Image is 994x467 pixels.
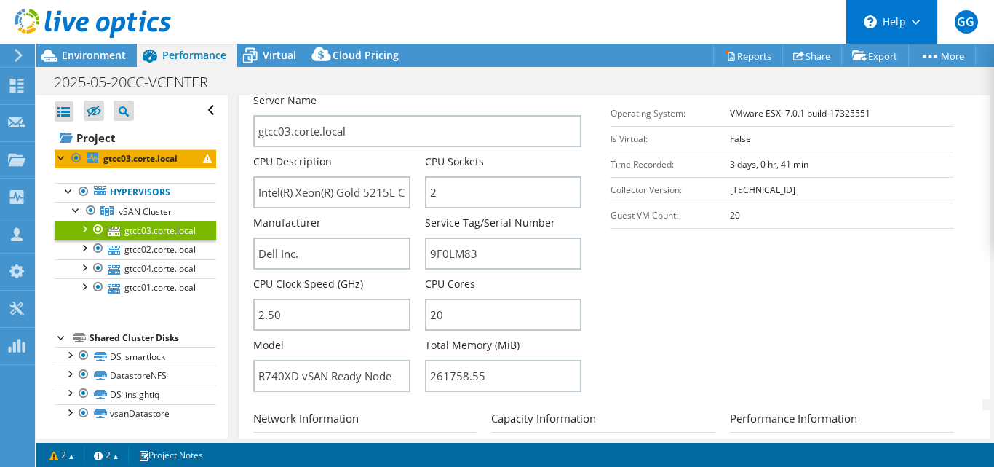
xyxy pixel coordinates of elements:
a: DS_smartlock [55,347,216,366]
label: Server Name [253,93,317,108]
b: [TECHNICAL_ID] [730,184,795,196]
div: Shared Cluster Disks [90,329,216,347]
a: gtcc03.corte.local [55,221,216,240]
a: 2 [84,446,129,464]
a: gtcc03.corte.local [55,149,216,168]
b: False [730,133,751,145]
label: Manufacturer [253,216,321,230]
td: Time Recorded: [611,152,730,177]
a: DS_insightiq [55,385,216,404]
h3: Network Information [253,410,477,433]
span: Performance [162,48,226,62]
b: 3 days, 0 hr, 41 min [730,158,808,170]
td: Is Virtual: [611,126,730,152]
span: Virtual [263,48,296,62]
a: Reports [713,44,783,67]
a: gtcc04.corte.local [55,259,216,278]
span: GG [955,10,978,34]
a: Export [841,44,909,67]
label: Total Memory (MiB) [425,338,520,353]
h3: Capacity Information [491,410,715,433]
span: Cloud Pricing [333,48,399,62]
label: CPU Sockets [425,154,484,169]
b: gtcc03.corte.local [103,152,178,165]
svg: \n [864,15,877,28]
label: CPU Cores [425,277,475,291]
a: vsanDatastore [55,404,216,423]
h3: Performance Information [730,410,953,433]
b: 20 [730,209,740,221]
span: Environment [62,48,126,62]
a: vSAN Cluster [55,202,216,221]
a: Project [55,126,216,149]
a: DatastoreNFS [55,366,216,385]
a: More [908,44,976,67]
a: Project Notes [128,446,213,464]
a: Hypervisors [55,183,216,202]
td: Collector Version: [611,177,730,203]
td: Guest VM Count: [611,203,730,228]
label: CPU Description [253,154,332,169]
a: Share [782,44,842,67]
td: Operating System: [611,101,730,126]
a: 2 [39,446,84,464]
label: Service Tag/Serial Number [425,216,555,230]
a: gtcc01.corte.local [55,278,216,297]
a: gtcc02.corte.local [55,240,216,259]
label: Model [253,338,284,353]
b: VMware ESXi 7.0.1 build-17325551 [730,107,870,119]
label: CPU Clock Speed (GHz) [253,277,363,291]
span: vSAN Cluster [119,205,172,218]
h1: 2025-05-20CC-VCENTER [47,74,231,90]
